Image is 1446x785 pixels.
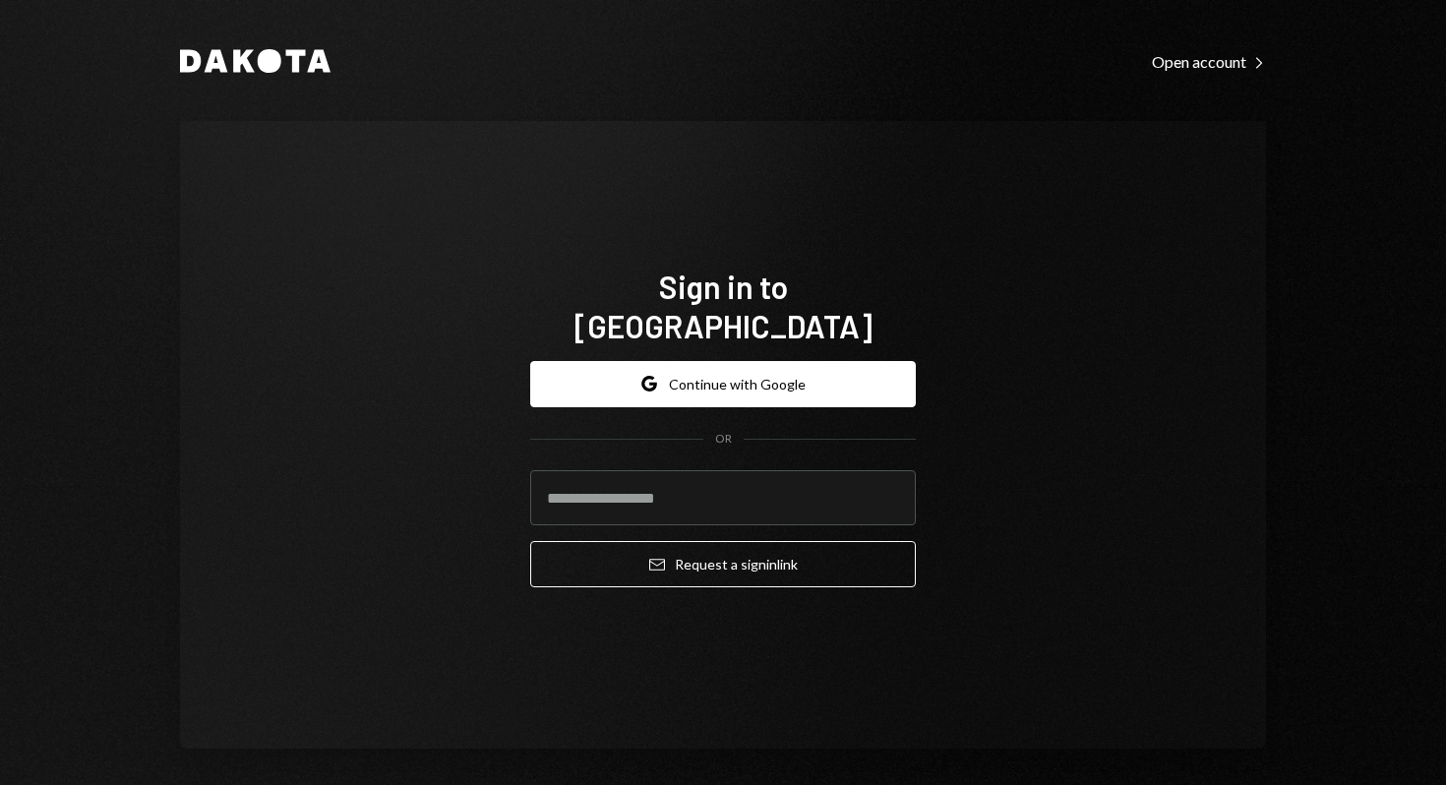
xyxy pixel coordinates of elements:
[1152,50,1266,72] a: Open account
[1152,52,1266,72] div: Open account
[530,541,916,587] button: Request a signinlink
[530,361,916,407] button: Continue with Google
[715,431,732,448] div: OR
[530,267,916,345] h1: Sign in to [GEOGRAPHIC_DATA]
